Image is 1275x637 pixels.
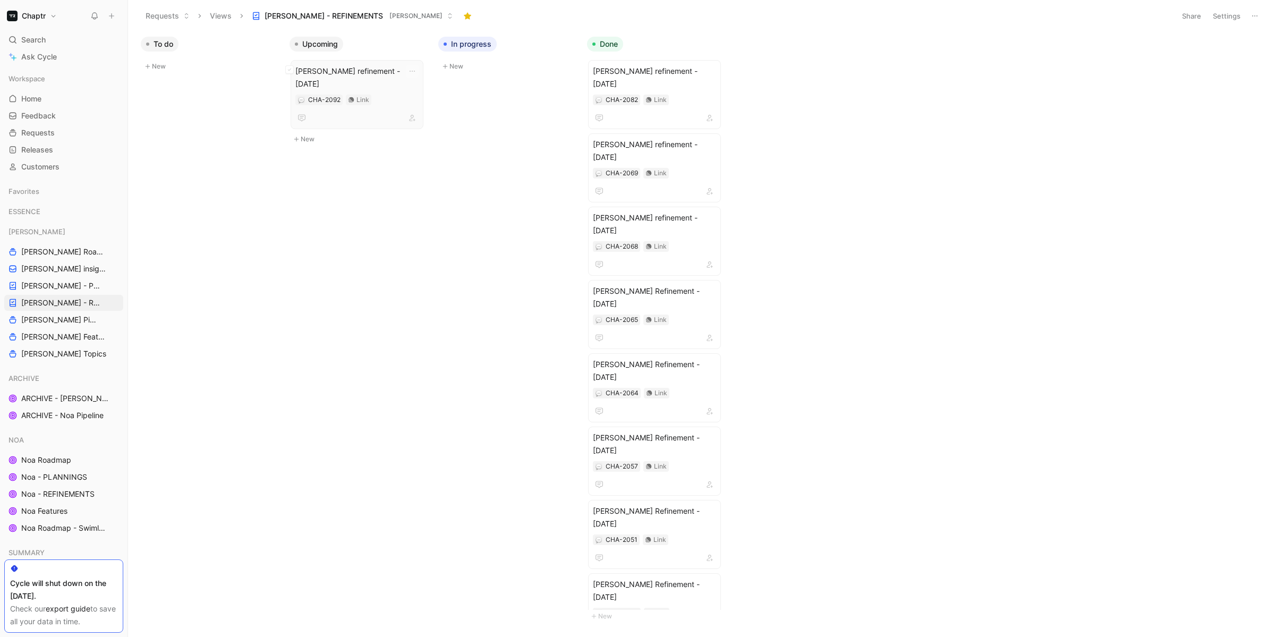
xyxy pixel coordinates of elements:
div: DoneNew [583,32,732,628]
div: SUMMARY [4,545,123,564]
a: Noa - PLANNINGS [4,469,123,485]
span: Noa - PLANNINGS [21,472,87,482]
span: [PERSON_NAME] Features [21,332,109,342]
a: Noa Features [4,503,123,519]
a: Noa - REFINEMENTS [4,486,123,502]
button: Upcoming [290,37,343,52]
div: 💬 [595,316,602,324]
button: [PERSON_NAME] - REFINEMENTS[PERSON_NAME] [247,8,458,24]
button: 💬 [595,389,602,397]
span: To do [154,39,173,49]
div: CHA-2057 [606,461,638,472]
div: ARCHIVEARCHIVE - [PERSON_NAME] PipelineARCHIVE - Noa Pipeline [4,370,123,423]
button: Settings [1208,9,1245,23]
img: Chaptr [7,11,18,21]
div: Cycle will shut down on the [DATE]. [10,577,117,602]
span: [PERSON_NAME] Topics [21,349,106,359]
a: [PERSON_NAME] Refinement - [DATE]Link [588,353,721,422]
a: Releases [4,142,123,158]
span: NOA [8,435,24,445]
div: NOA [4,432,123,448]
div: Link [654,388,667,398]
span: [PERSON_NAME] insights [21,264,108,274]
span: [PERSON_NAME] Roadmap - open items [21,247,105,257]
span: [PERSON_NAME] refinement - [DATE] [295,65,419,90]
span: ARCHIVE [8,373,39,384]
button: In progress [438,37,497,52]
div: Favorites [4,183,123,199]
a: [PERSON_NAME] refinement - [DATE]Link [588,133,721,202]
span: Upcoming [302,39,338,49]
a: [PERSON_NAME] - REFINEMENTS [4,295,123,311]
span: [PERSON_NAME] [389,11,443,21]
span: ARCHIVE - [PERSON_NAME] Pipeline [21,393,112,404]
a: ARCHIVE - [PERSON_NAME] Pipeline [4,390,123,406]
div: Search [4,32,123,48]
div: Link [654,168,667,179]
div: Link [654,608,667,618]
span: [PERSON_NAME] refinement - [DATE] [593,65,716,90]
div: Link [653,534,666,545]
div: Link [356,95,369,105]
button: 💬 [595,96,602,104]
span: Noa - REFINEMENTS [21,489,95,499]
div: 💬 [595,243,602,250]
span: ARCHIVE - Noa Pipeline [21,410,104,421]
div: 💬 [595,609,602,617]
a: Home [4,91,123,107]
a: [PERSON_NAME] refinement - [DATE]Link [588,207,721,276]
a: [PERSON_NAME] Refinement - [DATE]Link [588,280,721,349]
img: 💬 [596,464,602,470]
div: UpcomingNew [285,32,434,151]
div: Check our to save all your data in time. [10,602,117,628]
img: 💬 [596,390,602,397]
img: 💬 [596,97,602,104]
button: ChaptrChaptr [4,9,59,23]
a: [PERSON_NAME] Pipeline [4,312,123,328]
div: 💬 [595,169,602,177]
button: 💬 [595,536,602,543]
div: Workspace [4,71,123,87]
div: Link [654,461,667,472]
span: [PERSON_NAME] - REFINEMENTS [265,11,383,21]
span: Noa Features [21,506,67,516]
div: To doNew [137,32,285,78]
span: Done [600,39,618,49]
button: Share [1177,9,1206,23]
span: [PERSON_NAME] Refinement - [DATE] [593,578,716,604]
div: NOANoa RoadmapNoa - PLANNINGSNoa - REFINEMENTSNoa FeaturesNoa Roadmap - Swimlanes [4,432,123,536]
div: In progressNew [434,32,583,78]
span: In progress [451,39,491,49]
a: [PERSON_NAME] Roadmap - open items [4,244,123,260]
span: [PERSON_NAME] Refinement - [DATE] [593,358,716,384]
span: Requests [21,128,55,138]
div: 💬 [297,96,305,104]
span: Home [21,94,41,104]
span: Releases [21,145,53,155]
span: Customers [21,162,59,172]
h1: Chaptr [22,11,46,21]
div: ARCHIVE [4,370,123,386]
a: [PERSON_NAME] Features [4,329,123,345]
span: [PERSON_NAME] refinement - [DATE] [593,211,716,237]
img: 💬 [596,171,602,177]
a: Feedback [4,108,123,124]
span: Noa Roadmap [21,455,71,465]
button: Done [587,37,623,52]
span: Feedback [21,111,56,121]
a: [PERSON_NAME] insights [4,261,123,277]
span: Search [21,33,46,46]
div: CHA-2050 [606,608,639,618]
div: ESSENCE [4,203,123,219]
img: 💬 [596,317,602,324]
span: Noa Roadmap - Swimlanes [21,523,109,533]
button: New [438,60,579,73]
img: 💬 [596,537,602,543]
button: New [141,60,281,73]
button: Requests [141,8,194,24]
div: CHA-2082 [606,95,638,105]
span: [PERSON_NAME] Refinement - [DATE] [593,431,716,457]
a: Noa Roadmap [4,452,123,468]
div: Link [654,241,667,252]
a: Customers [4,159,123,175]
